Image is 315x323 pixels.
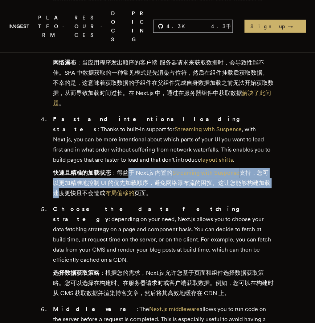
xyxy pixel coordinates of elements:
[149,306,200,312] a: Next.js middleware
[53,269,99,276] strong: 选择数据获取策略
[38,13,64,40] span: PLATFORM
[53,116,245,133] strong: Fast and intentional loading states
[73,9,102,44] button: RESOURCES
[51,114,274,201] li: : Thanks to built-in support for , with Next.js, you can be more intentional about which parts of...
[172,169,240,176] a: Streaming with Suspense
[132,9,153,44] a: PRICING
[211,23,231,29] font: 4.3千
[38,9,64,44] button: PLATFORM
[53,59,274,107] font: ：当应用程序发出顺序的客户端-服务器请求来获取数据时，会导致性能不佳。SPA 中数据获取的一种常见模式是先渲染占位符，然后在组件挂载后获取数据。不幸的是，这意味着获取数据的子组件在父组件完成自身...
[53,169,111,176] strong: 快速且精准的加载状态
[111,9,123,44] a: DOCS
[51,204,274,301] li: : depending on your need, Next.js allows you to choose your data fetching strategy on a page and ...
[245,20,306,33] a: Sign up
[201,156,233,163] a: layout shifts
[288,22,300,30] span: →
[105,190,134,196] a: 布局偏移的
[53,306,136,312] strong: Middleware
[73,13,102,40] span: RESOURCES
[167,22,231,30] span: 4.3 K
[53,269,274,297] font: ：根据您的需求，Next.js 允许您基于页面和组件选择数据获取策略。您可以选择在构建时、在服务器请求时或客户端获取数据。例如，您可以在构建时从 CMS 获取数据并渲染博客文章，然后将其高效地缓...
[53,169,270,196] font: ：得益于 Next.js 内置的 支持，您可以更加精准地控制 UI 的优先加载顺序，避免网络瀑布流的困扰。这让您能够构建加载速度更快且不会造成 页面。
[53,206,245,223] strong: Choose the data fetching strategy
[175,126,242,133] a: Streaming with Suspense
[53,59,76,66] strong: 网络瀑布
